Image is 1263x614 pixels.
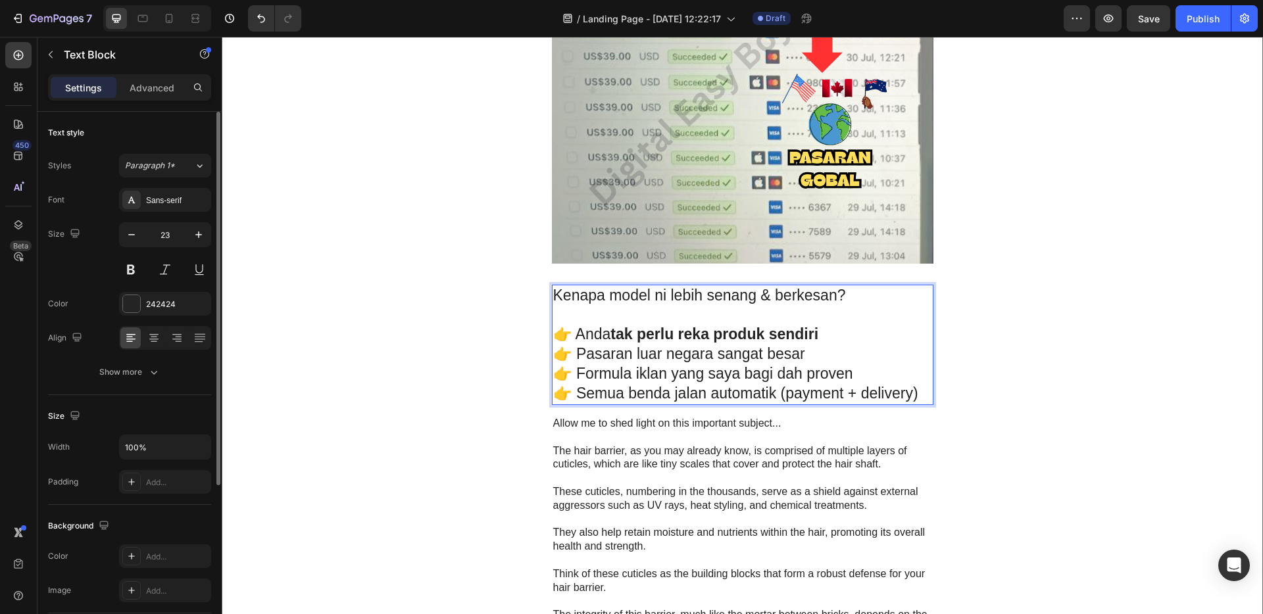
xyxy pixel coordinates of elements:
[48,225,83,243] div: Size
[48,329,85,347] div: Align
[48,160,71,172] div: Styles
[332,249,710,269] p: Kenapa model ni lebih senang & berkesan?
[146,477,208,488] div: Add...
[332,448,710,476] p: These cuticles, numbering in the thousands, serve as a shield against external aggressors such as...
[146,298,208,310] div: 242424
[389,289,597,306] strong: tak perlu reka produk sendiri
[1187,12,1220,26] div: Publish
[146,551,208,563] div: Add...
[248,5,301,32] div: Undo/Redo
[48,584,71,596] div: Image
[1127,5,1170,32] button: Save
[583,12,721,26] span: Landing Page - [DATE] 12:22:17
[332,347,710,367] p: 👉 Semua benda jalan automatik (payment + delivery)
[125,160,175,172] span: Paragraph 1*
[48,517,112,535] div: Background
[332,327,710,347] p: 👉 Formula iklan yang saya bagi dah proven
[48,408,83,425] div: Size
[332,380,710,394] p: Allow me to shed light on this important subject...
[332,489,710,517] p: They also help retain moisture and nutrients within the hair, promoting its overall health and st...
[146,585,208,597] div: Add...
[48,194,64,206] div: Font
[48,127,84,139] div: Text style
[65,81,102,95] p: Settings
[577,12,580,26] span: /
[48,550,68,562] div: Color
[64,47,176,62] p: Text Block
[130,81,174,95] p: Advanced
[330,248,712,368] div: Rich Text Editor. Editing area: main
[48,441,70,453] div: Width
[48,476,78,488] div: Padding
[48,298,68,310] div: Color
[332,408,710,435] p: The hair barrier, as you may already know, is comprised of multiple layers of cuticles, which are...
[1176,5,1231,32] button: Publish
[332,308,710,327] p: 👉 Pasaran luar negara sangat besar
[10,241,32,251] div: Beta
[12,140,32,151] div: 450
[766,12,785,24] span: Draft
[222,37,1263,614] iframe: Design area
[48,360,211,384] button: Show more
[332,531,710,558] p: Think of these cuticles as the building blocks that form a robust defense for your hair barrier.
[1218,550,1250,581] div: Open Intercom Messenger
[120,435,210,459] input: Auto
[146,195,208,206] div: Sans-serif
[5,5,98,32] button: 7
[332,288,710,308] p: 👉 Anda
[99,366,161,379] div: Show more
[119,154,211,177] button: Paragraph 1*
[1138,13,1160,24] span: Save
[86,11,92,26] p: 7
